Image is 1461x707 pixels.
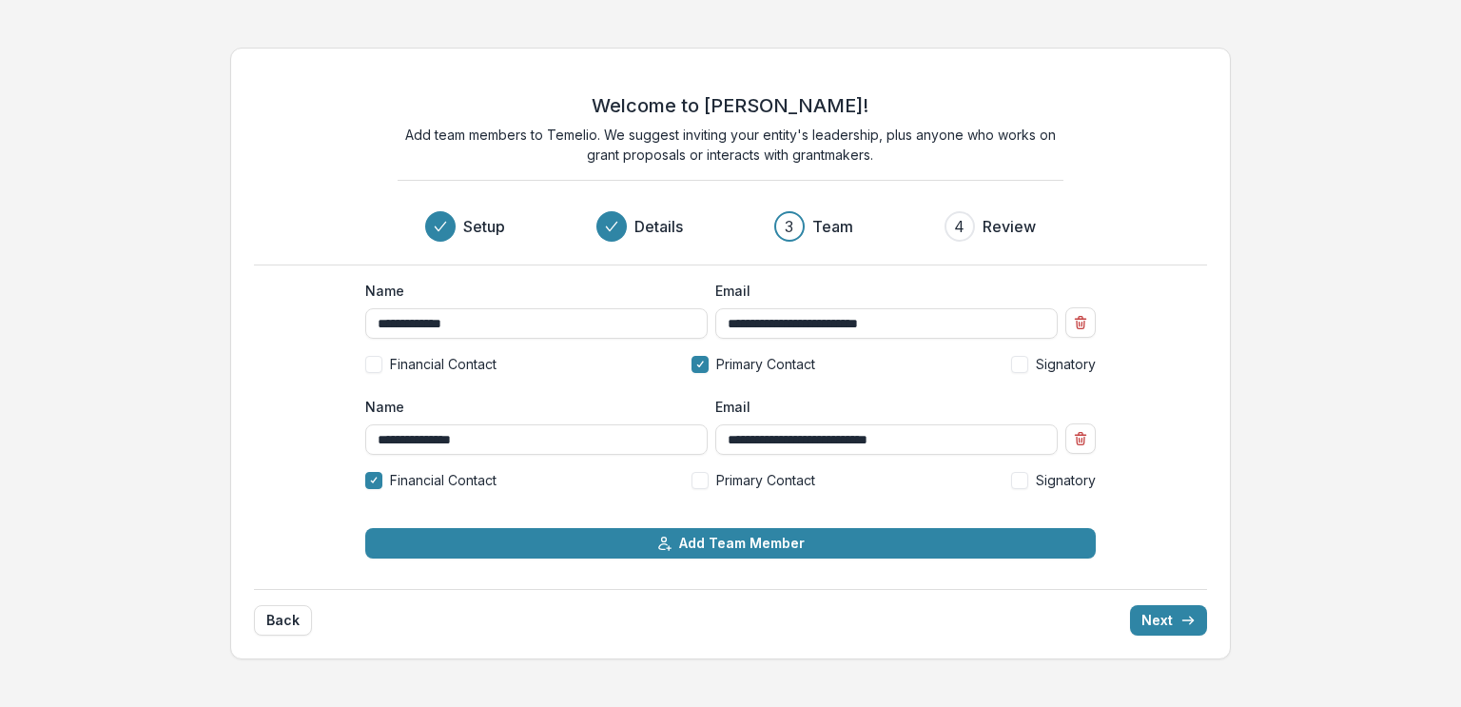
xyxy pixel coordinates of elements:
[715,397,1046,417] label: Email
[812,215,853,238] h3: Team
[983,215,1036,238] h3: Review
[425,211,1036,242] div: Progress
[634,215,683,238] h3: Details
[1065,423,1096,454] button: Remove team member
[954,215,964,238] div: 4
[1036,354,1096,374] span: Signatory
[1065,307,1096,338] button: Remove team member
[716,354,815,374] span: Primary Contact
[398,125,1063,165] p: Add team members to Temelio. We suggest inviting your entity's leadership, plus anyone who works ...
[1130,605,1207,636] button: Next
[365,281,696,301] label: Name
[715,281,1046,301] label: Email
[390,470,497,490] span: Financial Contact
[365,528,1096,559] button: Add Team Member
[390,354,497,374] span: Financial Contact
[592,94,868,117] h2: Welcome to [PERSON_NAME]!
[716,470,815,490] span: Primary Contact
[254,605,312,636] button: Back
[1036,470,1096,490] span: Signatory
[785,215,793,238] div: 3
[463,215,505,238] h3: Setup
[365,397,696,417] label: Name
